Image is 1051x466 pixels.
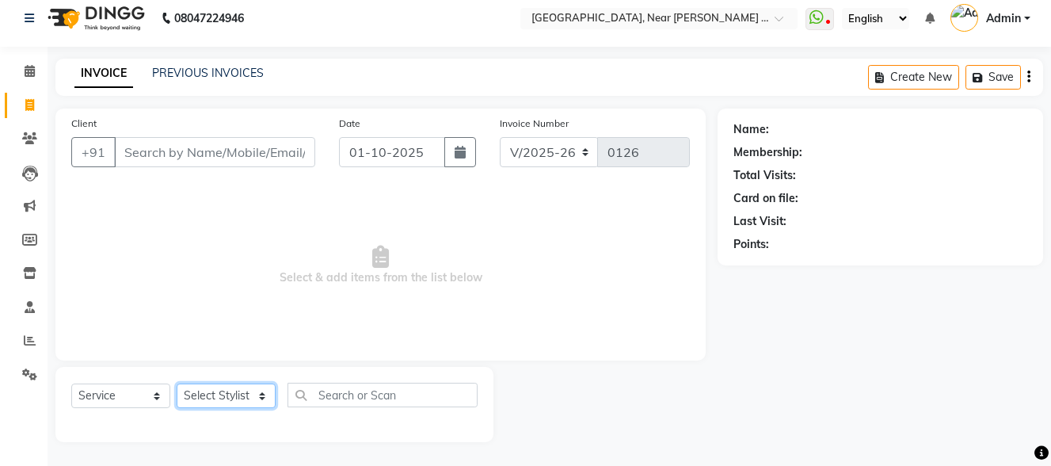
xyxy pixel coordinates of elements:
button: Save [965,65,1021,90]
label: Client [71,116,97,131]
span: Select & add items from the list below [71,186,690,345]
img: Admin [950,4,978,32]
input: Search by Name/Mobile/Email/Code [114,137,315,167]
input: Search or Scan [288,383,478,407]
button: Create New [868,65,959,90]
span: Admin [986,10,1021,27]
div: Last Visit: [733,213,786,230]
label: Date [339,116,360,131]
a: PREVIOUS INVOICES [152,66,264,80]
div: Total Visits: [733,167,796,184]
label: Invoice Number [500,116,569,131]
div: Points: [733,236,769,253]
div: Card on file: [733,190,798,207]
div: Membership: [733,144,802,161]
div: Name: [733,121,769,138]
button: +91 [71,137,116,167]
a: INVOICE [74,59,133,88]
